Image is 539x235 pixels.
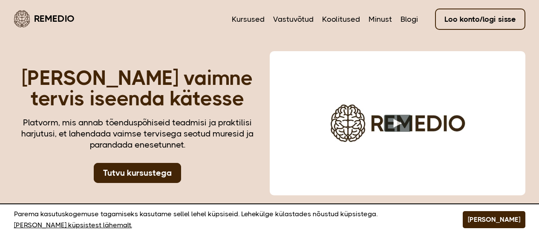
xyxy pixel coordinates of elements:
[435,9,525,30] a: Loo konto/logi sisse
[273,14,314,25] a: Vastuvõtud
[463,211,525,228] button: [PERSON_NAME]
[14,9,75,29] a: Remedio
[383,115,411,132] button: Play video
[322,14,360,25] a: Koolitused
[14,117,261,151] div: Platvorm, mis annab tõenduspõhiseid teadmisi ja praktilisi harjutusi, et lahendada vaimse tervise...
[401,14,418,25] a: Blogi
[14,209,441,231] p: Parema kasutuskogemuse tagamiseks kasutame sellel lehel küpsiseid. Lehekülge külastades nõustud k...
[94,163,181,183] a: Tutvu kursustega
[14,10,30,27] img: Remedio logo
[14,220,132,231] a: [PERSON_NAME] küpsistest lähemalt.
[232,14,265,25] a: Kursused
[369,14,392,25] a: Minust
[14,68,261,109] h1: [PERSON_NAME] vaimne tervis iseenda kätesse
